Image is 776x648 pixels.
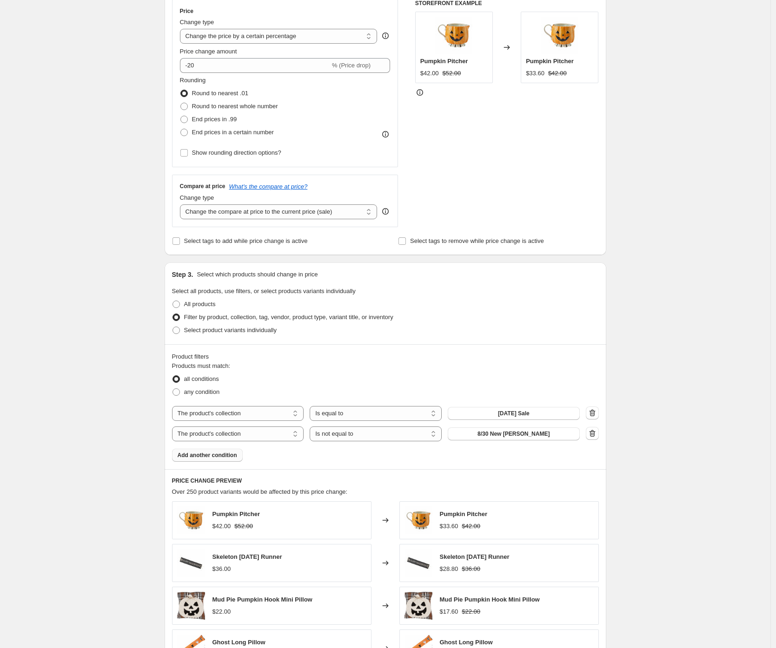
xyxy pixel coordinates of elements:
span: Round to nearest .01 [192,90,248,97]
span: Mud Pie Pumpkin Hook Mini Pillow [440,596,540,603]
span: Mud Pie Pumpkin Hook Mini Pillow [212,596,312,603]
span: End prices in a certain number [192,129,274,136]
span: Pumpkin Pitcher [212,511,260,517]
span: Select tags to add while price change is active [184,237,308,244]
span: Ghost Long Pillow [212,639,265,646]
span: Show rounding direction options? [192,149,281,156]
span: Filter by product, collection, tag, vendor, product type, variant title, or inventory [184,314,393,321]
strike: $42.00 [462,522,480,531]
h6: PRICE CHANGE PREVIEW [172,477,599,484]
span: Add another condition [178,452,237,459]
button: 8/30 New Julie Vos [448,427,580,440]
span: All products [184,301,216,308]
img: 45500092_80x.webp [177,506,205,534]
div: $42.00 [212,522,231,531]
h2: Step 3. [172,270,193,279]
span: any condition [184,388,220,395]
img: 91L-NRr7cZS._AC_SX466_80x.jpg [177,592,205,620]
span: Pumpkin Pitcher [526,58,574,65]
span: Pumpkin Pitcher [420,58,468,65]
div: $33.60 [526,69,544,78]
span: Select all products, use filters, or select products variants individually [172,288,356,295]
span: Select tags to remove while price change is active [410,237,544,244]
button: Add another condition [172,449,243,462]
img: 45500092_80x.webp [541,17,578,54]
img: 43900105_80x.webp [405,549,432,577]
span: Price change amount [180,48,237,55]
div: $42.00 [420,69,439,78]
div: $22.00 [212,607,231,616]
strike: $42.00 [548,69,567,78]
strike: $22.00 [462,607,480,616]
strike: $36.00 [462,564,480,574]
span: Round to nearest whole number [192,103,278,110]
img: 45500092_80x.webp [435,17,472,54]
strike: $52.00 [234,522,253,531]
button: What's the compare at price? [229,183,308,190]
input: -15 [180,58,330,73]
span: Ghost Long Pillow [440,639,493,646]
p: Select which products should change in price [197,270,318,279]
span: Over 250 product variants would be affected by this price change: [172,488,348,495]
div: help [381,207,390,216]
span: Skeleton [DATE] Runner [440,553,510,560]
div: $28.80 [440,564,458,574]
span: End prices in .99 [192,116,237,123]
img: 91L-NRr7cZS._AC_SX466_80x.jpg [405,592,432,620]
div: $36.00 [212,564,231,574]
img: 43900105_80x.webp [177,549,205,577]
div: $17.60 [440,607,458,616]
span: Pumpkin Pitcher [440,511,488,517]
h3: Price [180,7,193,15]
div: help [381,31,390,40]
span: % (Price drop) [332,62,371,69]
div: Product filters [172,352,599,361]
span: Products must match: [172,362,231,369]
span: Change type [180,19,214,26]
div: $33.60 [440,522,458,531]
span: Rounding [180,77,206,84]
span: Change type [180,194,214,201]
strike: $52.00 [443,69,461,78]
span: all conditions [184,375,219,382]
span: [DATE] Sale [498,410,530,417]
button: Halloween Sale [448,407,580,420]
h3: Compare at price [180,183,226,190]
span: 8/30 New [PERSON_NAME] [478,430,550,438]
span: Select product variants individually [184,327,277,334]
img: 45500092_80x.webp [405,506,432,534]
span: Skeleton [DATE] Runner [212,553,282,560]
